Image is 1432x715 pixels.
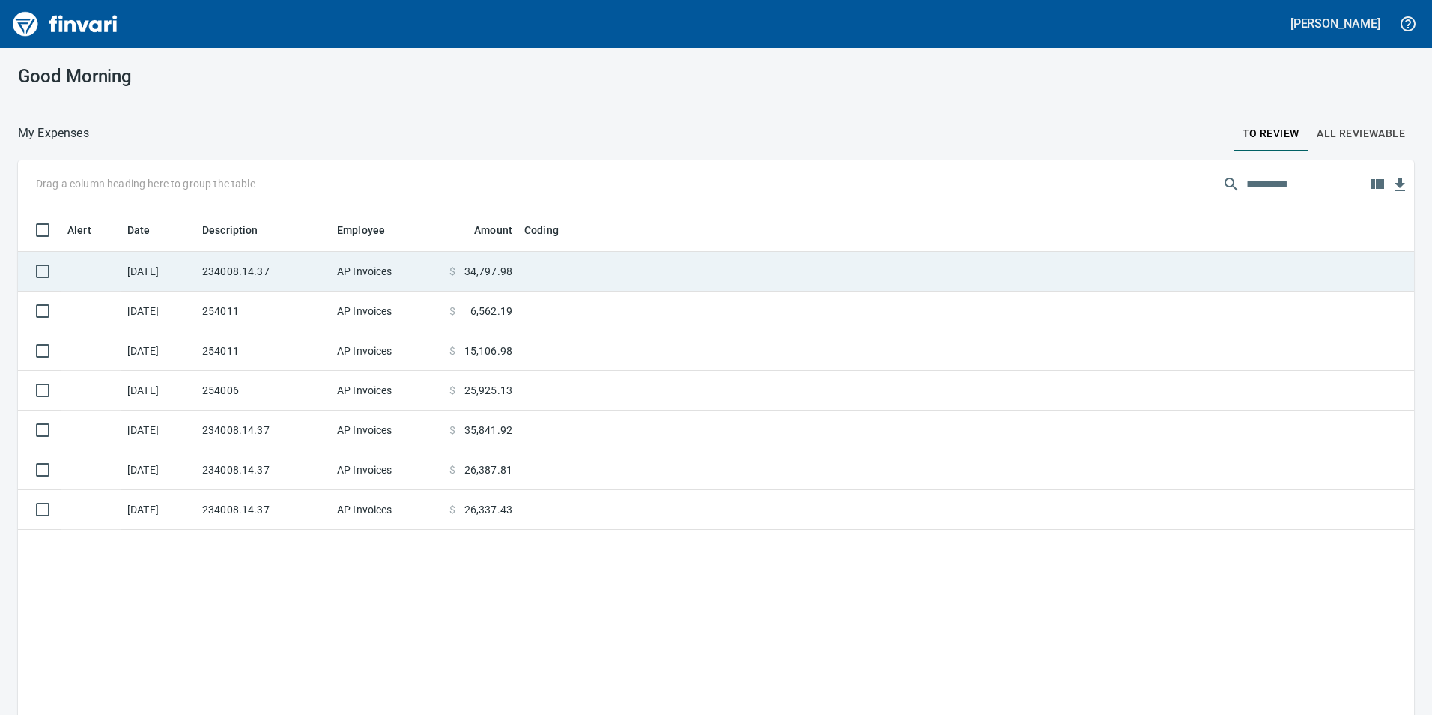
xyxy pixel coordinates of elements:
[331,292,443,331] td: AP Invoices
[449,264,455,279] span: $
[1243,124,1299,143] span: To Review
[67,221,91,239] span: Alert
[337,221,404,239] span: Employee
[331,331,443,371] td: AP Invoices
[331,490,443,530] td: AP Invoices
[449,304,455,319] span: $
[121,371,196,411] td: [DATE]
[331,371,443,411] td: AP Invoices
[524,221,559,239] span: Coding
[337,221,385,239] span: Employee
[1290,16,1380,31] h5: [PERSON_NAME]
[449,502,455,517] span: $
[18,124,89,142] p: My Expenses
[464,343,512,358] span: 15,106.98
[331,450,443,490] td: AP Invoices
[464,462,512,477] span: 26,387.81
[464,502,512,517] span: 26,337.43
[202,221,278,239] span: Description
[524,221,578,239] span: Coding
[1366,173,1389,196] button: Choose columns to display
[67,221,111,239] span: Alert
[470,304,512,319] span: 6,562.19
[331,411,443,450] td: AP Invoices
[1389,174,1411,196] button: Download table
[331,252,443,292] td: AP Invoices
[202,221,258,239] span: Description
[127,221,151,239] span: Date
[121,331,196,371] td: [DATE]
[18,66,459,87] h3: Good Morning
[121,490,196,530] td: [DATE]
[464,264,512,279] span: 34,797.98
[196,490,331,530] td: 234008.14.37
[196,450,331,490] td: 234008.14.37
[464,423,512,438] span: 35,841.92
[196,252,331,292] td: 234008.14.37
[449,423,455,438] span: $
[196,292,331,331] td: 254011
[9,6,121,42] img: Finvari
[1317,124,1405,143] span: All Reviewable
[449,383,455,398] span: $
[196,371,331,411] td: 254006
[464,383,512,398] span: 25,925.13
[121,450,196,490] td: [DATE]
[455,221,512,239] span: Amount
[121,411,196,450] td: [DATE]
[1287,12,1384,35] button: [PERSON_NAME]
[449,462,455,477] span: $
[18,124,89,142] nav: breadcrumb
[121,292,196,331] td: [DATE]
[474,221,512,239] span: Amount
[196,331,331,371] td: 254011
[196,411,331,450] td: 234008.14.37
[127,221,170,239] span: Date
[449,343,455,358] span: $
[36,176,255,191] p: Drag a column heading here to group the table
[121,252,196,292] td: [DATE]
